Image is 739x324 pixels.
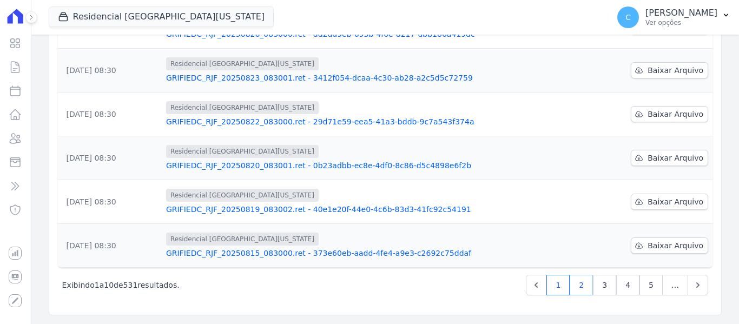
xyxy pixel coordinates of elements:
a: GRIFIEDC_RJF_20250815_083000.ret - 373e60eb-aadd-4fe4-a9e3-c2692c75ddaf [166,248,518,259]
span: Residencial [GEOGRAPHIC_DATA][US_STATE] [166,189,319,202]
p: [PERSON_NAME] [645,8,717,18]
span: 531 [123,281,138,289]
span: Baixar Arquivo [648,196,703,207]
a: 2 [570,275,593,295]
span: Baixar Arquivo [648,109,703,120]
td: [DATE] 08:30 [58,224,162,268]
a: GRIFIEDC_RJF_20250822_083000.ret - 29d71e59-eea5-41a3-bddb-9c7a543f374a [166,116,518,127]
button: C [PERSON_NAME] Ver opções [609,2,739,32]
a: GRIFIEDC_RJF_20250823_083001.ret - 3412f054-dcaa-4c30-ab28-a2c5d5c72759 [166,72,518,83]
a: GRIFIEDC_RJF_20250819_083002.ret - 40e1e20f-44e0-4c6b-83d3-41fc92c54191 [166,204,518,215]
a: GRIFIEDC_RJF_20250820_083001.ret - 0b23adbb-ec8e-4df0-8c86-d5c4898e6f2b [166,160,518,171]
td: [DATE] 08:30 [58,49,162,92]
span: Baixar Arquivo [648,153,703,163]
td: [DATE] 08:30 [58,92,162,136]
span: C [625,14,631,21]
span: 10 [104,281,114,289]
a: 3 [593,275,616,295]
a: Baixar Arquivo [631,150,708,166]
span: Residencial [GEOGRAPHIC_DATA][US_STATE] [166,145,319,158]
span: Baixar Arquivo [648,65,703,76]
a: 4 [616,275,639,295]
a: Baixar Arquivo [631,106,708,122]
td: [DATE] 08:30 [58,136,162,180]
span: Residencial [GEOGRAPHIC_DATA][US_STATE] [166,233,319,246]
span: 1 [95,281,100,289]
span: … [662,275,688,295]
a: Previous [526,275,546,295]
a: 1 [546,275,570,295]
a: Next [688,275,708,295]
a: Baixar Arquivo [631,62,708,78]
button: Residencial [GEOGRAPHIC_DATA][US_STATE] [49,6,274,27]
a: Baixar Arquivo [631,237,708,254]
td: [DATE] 08:30 [58,180,162,224]
a: 5 [639,275,663,295]
span: Residencial [GEOGRAPHIC_DATA][US_STATE] [166,57,319,70]
span: Baixar Arquivo [648,240,703,251]
span: Residencial [GEOGRAPHIC_DATA][US_STATE] [166,101,319,114]
p: Ver opções [645,18,717,27]
a: Baixar Arquivo [631,194,708,210]
p: Exibindo a de resultados. [62,280,180,290]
